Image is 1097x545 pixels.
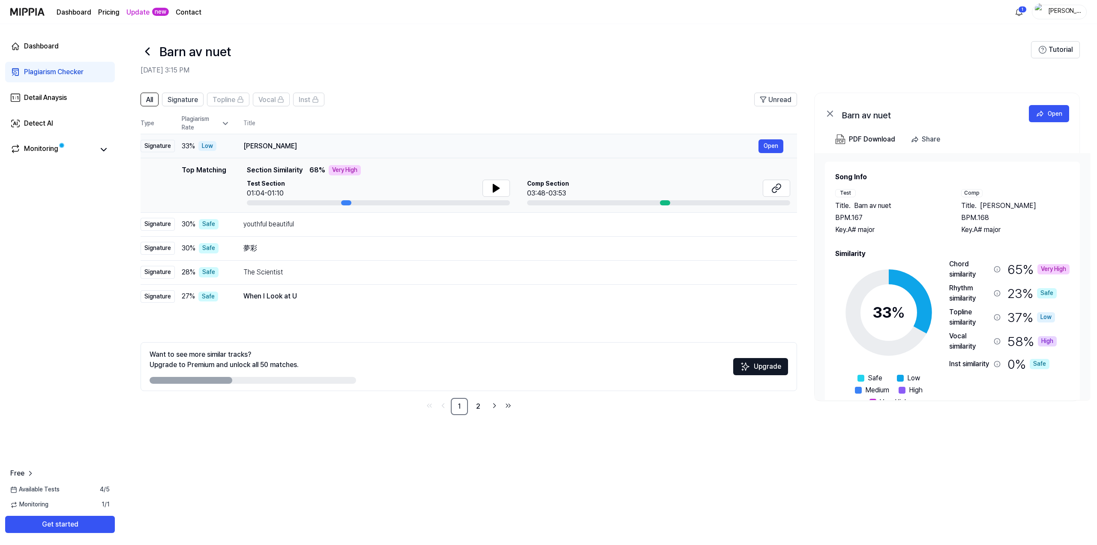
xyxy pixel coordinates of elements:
[1032,5,1087,19] button: profile[PERSON_NAME]
[865,385,889,395] span: Medium
[740,361,750,372] img: Sparkles
[1038,336,1057,346] div: High
[243,113,797,134] th: Title
[152,8,169,16] div: new
[835,189,856,197] div: Test
[489,400,501,412] a: Go to next page
[182,267,195,277] span: 28 %
[909,385,923,395] span: High
[199,243,219,253] div: Safe
[24,41,59,51] div: Dashboard
[299,95,310,105] span: Inst
[833,131,897,148] button: PDF Download
[527,188,569,199] div: 03:48-03:53
[815,153,1090,400] a: Song InfoTestTitle.Barn av nuetBPM.167Key.A# majorCompTitle.[PERSON_NAME]BPM.168Key.A# majorSimil...
[835,134,845,145] img: PDF Download
[1037,288,1057,298] div: Safe
[247,188,285,199] div: 01:04-01:10
[1018,6,1027,13] div: 1
[868,373,882,383] span: Safe
[1031,41,1080,58] button: Tutorial
[24,144,58,156] div: Monitoring
[1007,355,1049,373] div: 0 %
[168,95,198,105] span: Signature
[5,36,115,57] a: Dashboard
[1037,264,1070,274] div: Very High
[1030,359,1049,369] div: Safe
[182,243,195,253] span: 30 %
[24,93,67,103] div: Detail Anaysis
[1048,7,1081,16] div: [PERSON_NAME]
[146,95,153,105] span: All
[141,398,797,415] nav: pagination
[150,349,299,370] div: Want to see more similar tracks? Upgrade to Premium and unlock all 50 matches.
[907,373,920,383] span: Low
[309,165,325,175] span: 68 %
[102,500,110,509] span: 1 / 1
[162,93,204,106] button: Signature
[329,165,361,175] div: Very High
[243,243,783,253] div: 夢彩
[5,62,115,82] a: Plagiarism Checker
[10,468,24,479] span: Free
[141,290,175,303] div: Signature
[213,95,235,105] span: Topline
[1029,105,1069,122] button: Open
[907,131,947,148] button: Share
[949,259,990,280] div: Chord similarity
[980,201,1036,211] span: [PERSON_NAME]
[159,42,231,60] h1: Barn av nuet
[1035,3,1045,21] img: profile
[198,141,216,151] div: Low
[24,118,53,129] div: Detect AI
[207,93,249,106] button: Topline
[1037,312,1055,322] div: Low
[258,95,276,105] span: Vocal
[141,140,175,153] div: Signature
[1012,5,1026,19] button: 알림1
[182,141,195,151] span: 33 %
[961,189,983,197] div: Comp
[10,144,94,156] a: Monitoring
[57,7,91,18] a: Dashboard
[98,7,120,18] a: Pricing
[182,115,230,132] div: Plagiarism Rate
[1007,283,1057,304] div: 23 %
[423,400,435,412] a: Go to first page
[182,219,195,229] span: 30 %
[199,219,219,229] div: Safe
[949,307,990,328] div: Topline similarity
[199,267,219,277] div: Safe
[842,108,1013,119] div: Barn av nuet
[243,141,758,151] div: [PERSON_NAME]
[835,249,1070,259] h2: Similarity
[872,301,905,324] div: 33
[198,292,218,302] div: Safe
[470,398,487,415] a: 2
[243,219,783,229] div: youthful beautiful
[1007,259,1070,280] div: 65 %
[1014,7,1024,17] img: 알림
[961,201,977,211] span: Title .
[141,93,159,106] button: All
[891,303,905,322] span: %
[176,7,201,18] a: Contact
[527,180,569,188] span: Comp Section
[1007,331,1057,352] div: 58 %
[5,516,115,533] button: Get started
[182,291,195,301] span: 27 %
[922,134,940,145] div: Share
[247,165,303,175] span: Section Similarity
[1048,109,1062,118] div: Open
[182,165,226,205] div: Top Matching
[10,485,60,494] span: Available Tests
[768,95,791,105] span: Unread
[126,7,150,18] a: Update
[141,266,175,279] div: Signature
[949,331,990,352] div: Vocal similarity
[949,359,990,369] div: Inst similarity
[24,67,84,77] div: Plagiarism Checker
[437,400,449,412] a: Go to previous page
[961,225,1070,235] div: Key. A# major
[293,93,324,106] button: Inst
